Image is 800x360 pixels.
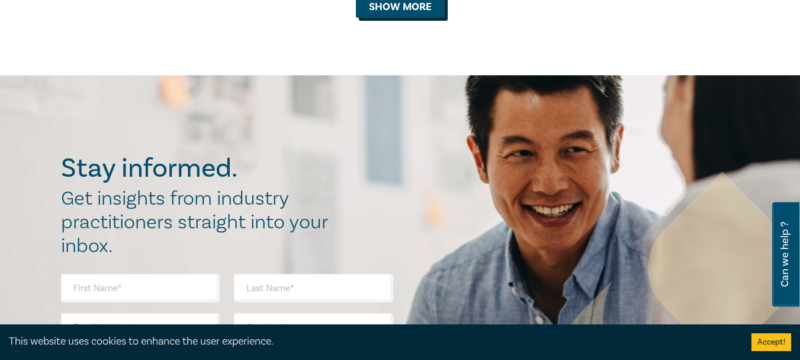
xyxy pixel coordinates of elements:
[779,209,791,300] span: Can we help ?
[61,274,220,302] input: First Name*
[9,334,734,349] div: This website uses cookies to enhance the user experience.
[234,313,393,342] input: Organisation
[751,333,791,351] button: Accept cookies
[61,153,340,184] h2: Stay informed.
[61,313,220,342] input: Email Address*
[234,274,393,302] input: Last Name*
[61,187,340,258] h2: Get insights from industry practitioners straight into your inbox.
